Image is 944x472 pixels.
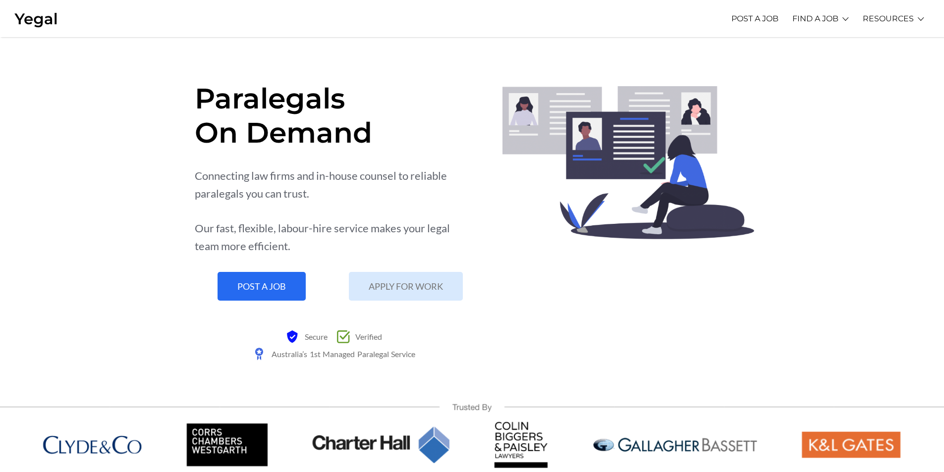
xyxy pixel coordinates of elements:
div: Our fast, flexible, labour-hire service makes your legal team more efficient. [195,219,473,255]
span: APPLY FOR WORK [369,282,443,291]
span: Secure [302,328,328,345]
a: FIND A JOB [792,5,838,32]
span: Verified [353,328,382,345]
span: POST A JOB [237,282,286,291]
span: Australia’s 1st Managed Paralegal Service [269,345,415,363]
a: POST A JOB [731,5,778,32]
a: POST A JOB [218,272,306,301]
div: Connecting law firms and in-house counsel to reliable paralegals you can trust. [195,167,473,203]
h1: Paralegals On Demand [195,81,473,150]
a: APPLY FOR WORK [349,272,463,301]
a: RESOURCES [863,5,914,32]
